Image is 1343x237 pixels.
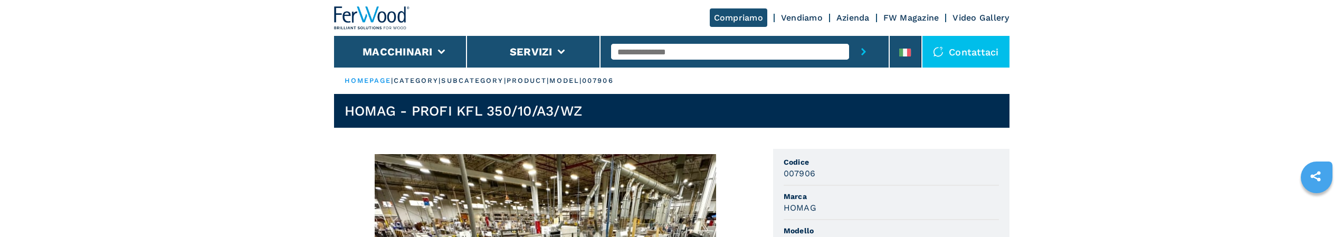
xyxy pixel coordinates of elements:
[507,76,550,86] p: product |
[781,13,823,23] a: Vendiamo
[510,45,553,58] button: Servizi
[394,76,442,86] p: category |
[953,13,1009,23] a: Video Gallery
[836,13,870,23] a: Azienda
[334,6,410,30] img: Ferwood
[582,76,614,86] p: 007906
[933,46,944,57] img: Contattaci
[345,77,392,84] a: HOMEPAGE
[784,191,999,202] span: Marca
[849,36,878,68] button: submit-button
[1302,163,1329,189] a: sharethis
[363,45,433,58] button: Macchinari
[345,102,583,119] h1: HOMAG - PROFI KFL 350/10/A3/WZ
[441,76,506,86] p: subcategory |
[549,76,582,86] p: model |
[922,36,1009,68] div: Contattaci
[1298,189,1335,229] iframe: Chat
[784,202,816,214] h3: HOMAG
[784,167,816,179] h3: 007906
[784,225,999,236] span: Modello
[391,77,393,84] span: |
[883,13,939,23] a: FW Magazine
[784,157,999,167] span: Codice
[710,8,767,27] a: Compriamo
